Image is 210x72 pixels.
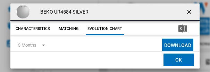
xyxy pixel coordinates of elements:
img: excel-24x24.png [178,24,187,33]
button: Matching [53,23,84,35]
h4: BEKO UR4584 SILVER [37,9,89,16]
button: OK [163,54,194,66]
button: getI18NText('BUTTONS.CLOSE_DIALOG') [183,5,197,19]
img: 1121854_R_Z001A [16,5,30,19]
button: Download [162,39,193,51]
button: Download in Excel [167,23,198,35]
ng-md-icon: getI18NText('BUTTONS.CLOSE_DIALOG') [186,8,194,17]
div: 3 Months [18,42,36,48]
md-dialog: Product popup [10,3,200,68]
button: Characteristics [14,23,52,35]
button: Evolution chart [86,23,124,35]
